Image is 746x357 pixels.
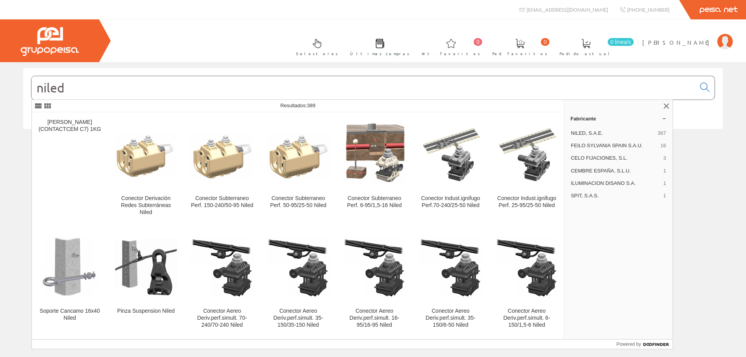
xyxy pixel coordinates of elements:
div: Conector Aereo Deriv.perf.simult. 6-150/1,5-6 Niled [495,308,558,329]
img: Conector Aereo Deriv.perf.simult. 6-150/1,5-6 Niled [495,235,558,298]
span: FEILO SYLVANIA SPAIN S.A.U. [571,142,657,149]
div: Conector Indust.ignifugo Perf. 25-95/25-50 Niled [495,195,558,209]
div: Conector Subterraneo Perf. 6-95/1,5-16 Niled [343,195,406,209]
a: Conector Indust.ignifugo Perf. 25-95/25-50 Niled Conector Indust.ignifugo Perf. 25-95/25-50 Niled [489,113,565,225]
a: Conector Subterraneo Perf. 6-95/1,5-16 Niled Conector Subterraneo Perf. 6-95/1,5-16 Niled [336,113,412,225]
span: Art. favoritos [422,50,480,57]
img: Conector Indust.ignifugo Perf.70-240/25-50 Niled [419,122,482,185]
img: Conector Derivación Redes Subterráneas Niled [114,131,178,177]
span: ILUMINACION DISANO S.A. [571,180,660,187]
span: NILED, S.A.E. [571,130,654,137]
div: Conector Aereo Deriv.perf.simult. 70-240/70-240 Niled [190,308,254,329]
a: Conector Aereo Deriv.perf.simult. 35-150/6-50 Niled Conector Aereo Deriv.perf.simult. 35-150/6-50... [413,225,488,338]
img: Conector Aereo Deriv.perf.simult. 35-150/35-150 Niled [267,235,330,298]
a: Conector Subterraneo Perf. 50-95/25-50 Niled Conector Subterraneo Perf. 50-95/25-50 Niled [260,113,336,225]
span: 1 [663,180,666,187]
a: Conector Indust.ignifugo Perf.70-240/25-50 Niled Conector Indust.ignifugo Perf.70-240/25-50 Niled [413,113,488,225]
span: 0 [474,38,482,46]
a: Soporte Cancamo 16x40 Niled Soporte Cancamo 16x40 Niled [32,225,108,338]
a: Fabricante [564,112,673,125]
img: Conector Aereo Deriv.perf.simult. 70-240/70-240 Niled [190,235,254,298]
div: Conector Subterraneo Perf. 50-95/25-50 Niled [267,195,330,209]
div: Conector Indust.ignifugo Perf.70-240/25-50 Niled [419,195,482,209]
span: [PHONE_NUMBER] [627,6,669,13]
span: Ped. favoritos [492,50,547,57]
div: Soporte Cancamo 16x40 Niled [38,308,101,322]
span: 16 [661,142,666,149]
a: Powered by [617,340,673,349]
span: 367 [657,130,666,137]
span: SPIT, S.A.S. [571,192,660,199]
div: [PERSON_NAME] (CONTACTCEM C7) 1KG [38,119,101,133]
span: 0 [541,38,549,46]
a: Últimas compras [342,32,413,61]
span: 0 línea/s [608,38,634,46]
a: [PERSON_NAME] (CONTACTCEM C7) 1KG [32,113,108,225]
span: 3 [663,155,666,162]
span: 1 [663,167,666,174]
img: Conector Subterraneo Perf. 50-95/25-50 Niled [267,128,330,180]
img: Conector Subterraneo Perf. 6-95/1,5-16 Niled [343,122,406,185]
div: Conector Aereo Deriv.perf.simult. 35-150/35-150 Niled [267,308,330,329]
span: CEMBRE ESPAÑA, S.L.U. [571,167,660,174]
a: Conector Aereo Deriv.perf.simult. 16-95/16-95 Niled Conector Aereo Deriv.perf.simult. 16-95/16-95... [336,225,412,338]
span: CELO FIJACIONES, S.L. [571,155,660,162]
div: Conector Subterraneo Perf. 150-240/50-95 Niled [190,195,254,209]
div: Conector Derivación Redes Subterráneas Niled [114,195,178,216]
span: Selectores [296,50,338,57]
span: 1 [663,192,666,199]
img: Soporte Cancamo 16x40 Niled [38,235,101,298]
img: Pinza Suspension Niled [114,235,178,298]
a: Selectores [288,32,342,61]
a: Conector Derivación Redes Subterráneas Niled Conector Derivación Redes Subterráneas Niled [108,113,184,225]
span: [PERSON_NAME] [642,38,713,46]
span: Pedido actual [559,50,612,57]
span: 389 [307,103,315,108]
span: [EMAIL_ADDRESS][DOMAIN_NAME] [526,6,608,13]
a: Conector Aereo Deriv.perf.simult. 35-150/35-150 Niled Conector Aereo Deriv.perf.simult. 35-150/35... [260,225,336,338]
img: Grupo Peisa [21,27,79,56]
a: Conector Subterraneo Perf. 150-240/50-95 Niled Conector Subterraneo Perf. 150-240/50-95 Niled [184,113,260,225]
span: Powered by [617,341,641,348]
img: Conector Subterraneo Perf. 150-240/50-95 Niled [190,128,254,180]
a: Pinza Suspension Niled Pinza Suspension Niled [108,225,184,338]
a: Conector Aereo Deriv.perf.simult. 70-240/70-240 Niled Conector Aereo Deriv.perf.simult. 70-240/70... [184,225,260,338]
span: Resultados: [280,103,315,108]
div: Conector Aereo Deriv.perf.simult. 35-150/6-50 Niled [419,308,482,329]
img: Conector Indust.ignifugo Perf. 25-95/25-50 Niled [495,122,558,185]
div: © Grupo Peisa [23,139,723,145]
img: Conector Aereo Deriv.perf.simult. 16-95/16-95 Niled [343,235,406,298]
span: Últimas compras [350,50,410,57]
a: Conector Aereo Deriv.perf.simult. 6-150/1,5-6 Niled Conector Aereo Deriv.perf.simult. 6-150/1,5-6... [489,225,565,338]
div: Pinza Suspension Niled [114,308,178,315]
div: Conector Aereo Deriv.perf.simult. 16-95/16-95 Niled [343,308,406,329]
a: [PERSON_NAME] [642,32,733,40]
input: Buscar... [31,76,695,99]
img: Conector Aereo Deriv.perf.simult. 35-150/6-50 Niled [419,235,482,298]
